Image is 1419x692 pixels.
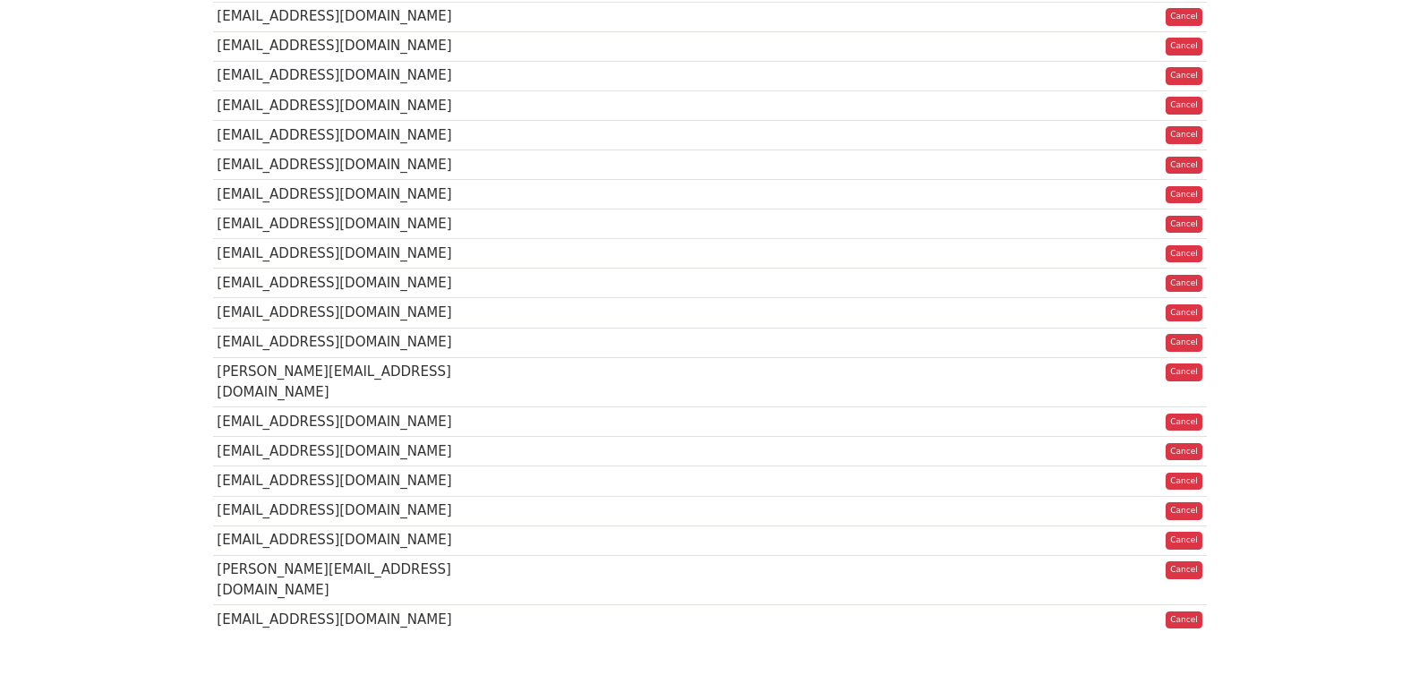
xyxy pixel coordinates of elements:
[1166,443,1202,461] a: Cancel
[1166,275,1202,293] a: Cancel
[213,605,529,635] td: [EMAIL_ADDRESS][DOMAIN_NAME]
[213,90,529,120] td: [EMAIL_ADDRESS][DOMAIN_NAME]
[213,180,529,209] td: [EMAIL_ADDRESS][DOMAIN_NAME]
[1166,126,1202,144] a: Cancel
[1166,363,1202,381] a: Cancel
[1166,334,1202,352] a: Cancel
[1166,532,1202,550] a: Cancel
[1166,38,1202,56] a: Cancel
[213,328,529,357] td: [EMAIL_ADDRESS][DOMAIN_NAME]
[213,2,529,31] td: [EMAIL_ADDRESS][DOMAIN_NAME]
[1166,561,1202,579] a: Cancel
[213,437,529,466] td: [EMAIL_ADDRESS][DOMAIN_NAME]
[213,525,529,555] td: [EMAIL_ADDRESS][DOMAIN_NAME]
[213,357,529,407] td: [PERSON_NAME][EMAIL_ADDRESS][DOMAIN_NAME]
[213,298,529,328] td: [EMAIL_ADDRESS][DOMAIN_NAME]
[1166,8,1202,26] a: Cancel
[213,555,529,605] td: [PERSON_NAME][EMAIL_ADDRESS][DOMAIN_NAME]
[1166,157,1202,175] a: Cancel
[1166,611,1202,629] a: Cancel
[213,61,529,90] td: [EMAIL_ADDRESS][DOMAIN_NAME]
[1166,414,1202,431] a: Cancel
[1166,67,1202,85] a: Cancel
[1166,97,1202,115] a: Cancel
[213,31,529,61] td: [EMAIL_ADDRESS][DOMAIN_NAME]
[1329,606,1419,692] iframe: Chat Widget
[213,496,529,525] td: [EMAIL_ADDRESS][DOMAIN_NAME]
[1166,304,1202,322] a: Cancel
[213,269,529,298] td: [EMAIL_ADDRESS][DOMAIN_NAME]
[213,120,529,150] td: [EMAIL_ADDRESS][DOMAIN_NAME]
[213,407,529,437] td: [EMAIL_ADDRESS][DOMAIN_NAME]
[1166,502,1202,520] a: Cancel
[1166,216,1202,234] a: Cancel
[213,209,529,239] td: [EMAIL_ADDRESS][DOMAIN_NAME]
[213,239,529,269] td: [EMAIL_ADDRESS][DOMAIN_NAME]
[213,466,529,496] td: [EMAIL_ADDRESS][DOMAIN_NAME]
[213,150,529,179] td: [EMAIL_ADDRESS][DOMAIN_NAME]
[1166,473,1202,491] a: Cancel
[1166,245,1202,263] a: Cancel
[1166,186,1202,204] a: Cancel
